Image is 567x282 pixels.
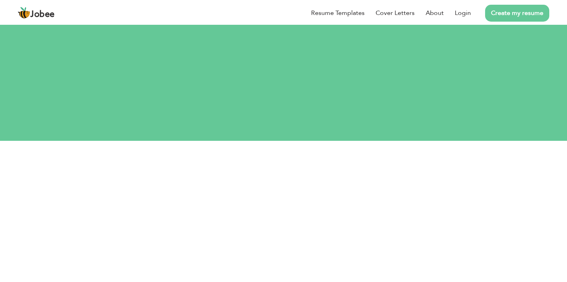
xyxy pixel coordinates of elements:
[18,7,30,19] img: jobee.io
[426,8,444,18] a: About
[455,8,471,18] a: Login
[311,8,365,18] a: Resume Templates
[18,7,55,19] a: Jobee
[30,10,55,19] span: Jobee
[485,5,549,22] a: Create my resume
[376,8,415,18] a: Cover Letters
